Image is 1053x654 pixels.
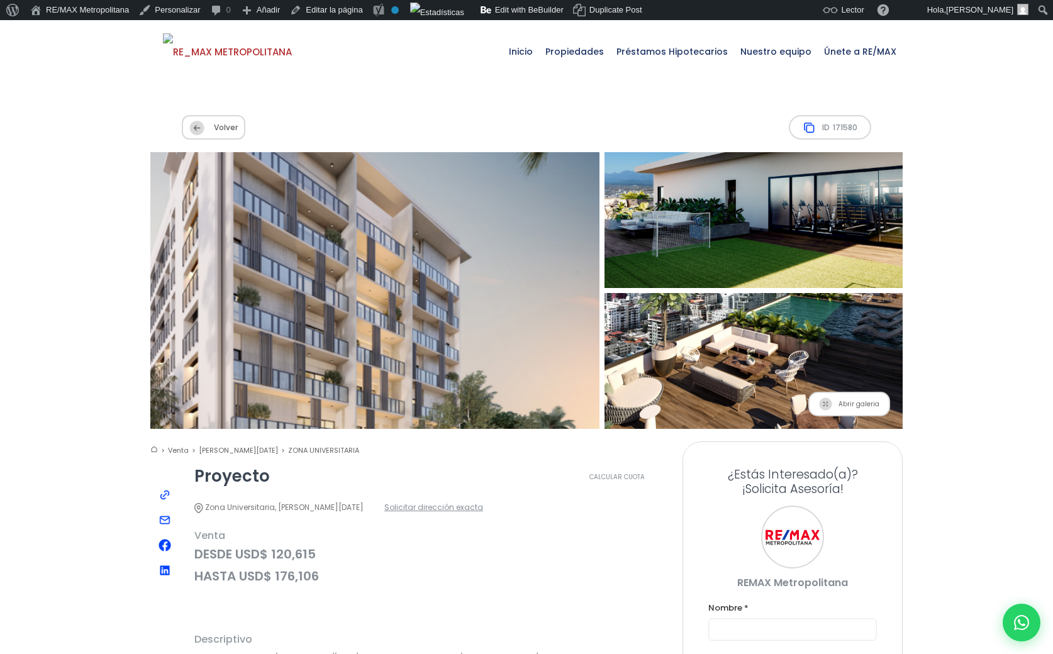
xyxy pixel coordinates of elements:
span: Préstamos Hipotecarios [610,33,734,70]
img: Abrir galeria [819,397,832,411]
span: DESDE USD$ 120,615 [194,546,664,562]
span: Copiar enlace [155,485,174,504]
img: Inicio [150,445,158,453]
img: Compartir en Linkedin [160,565,170,575]
span: Inicio [503,33,539,70]
img: Volver [189,121,204,135]
a: Propiedades [539,20,610,83]
a: Únete a RE/MAX [818,20,903,83]
span: Solicitar dirección exacta [384,499,483,515]
p: REMAX Metropolitana [708,575,877,590]
img: Proyecto en Zona Universitaria [128,138,622,443]
label: Nombre * [708,600,877,616]
span: ID [789,115,871,140]
img: Proyecto en Zona Universitaria [590,146,918,296]
img: RE_MAX METROPOLITANA [163,33,292,71]
img: Proyecto en Zona Universitaria [590,287,918,436]
a: Venta [168,445,196,455]
span: 171580 [833,119,857,135]
span: Volver [182,115,245,140]
a: Préstamos Hipotecarios [610,20,734,83]
span: Nuestro equipo [734,33,818,70]
div: No indexar [391,6,399,14]
a: Nuestro equipo [734,20,818,83]
a: Calcular Cuota [571,468,664,487]
span: [PERSON_NAME] [946,5,1013,14]
span: Abrir galeria [808,392,890,416]
a: [PERSON_NAME][DATE] [199,445,285,455]
a: Inicio [503,20,539,83]
img: Icono de dirección [194,503,203,513]
div: RE/MAX Metropolitana [761,506,824,568]
h2: Descriptivo [194,635,664,645]
img: Copiar Enlace [159,489,171,501]
img: Visitas de 48 horas. Haz clic para ver más estadísticas del sitio. [410,3,464,23]
h1: Proyecto [194,468,270,484]
img: Copy Icon [803,121,816,134]
span: Propiedades [539,33,610,70]
h3: ¡Solicita Asesoría! [708,467,877,496]
a: RE/MAX Metropolitana [163,20,292,83]
span: HASTA USD$ 176,106 [194,568,664,584]
img: Compartir por correo [159,514,171,526]
span: Venta [194,528,664,543]
span: Zona Universitaria, [PERSON_NAME][DATE] [194,499,364,515]
a: ZONA UNIVERSITARIA [288,445,359,455]
span: ¿Estás Interesado(a)? [708,467,877,482]
span: Únete a RE/MAX [818,33,903,70]
img: Compartir en Facebook [159,539,171,551]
